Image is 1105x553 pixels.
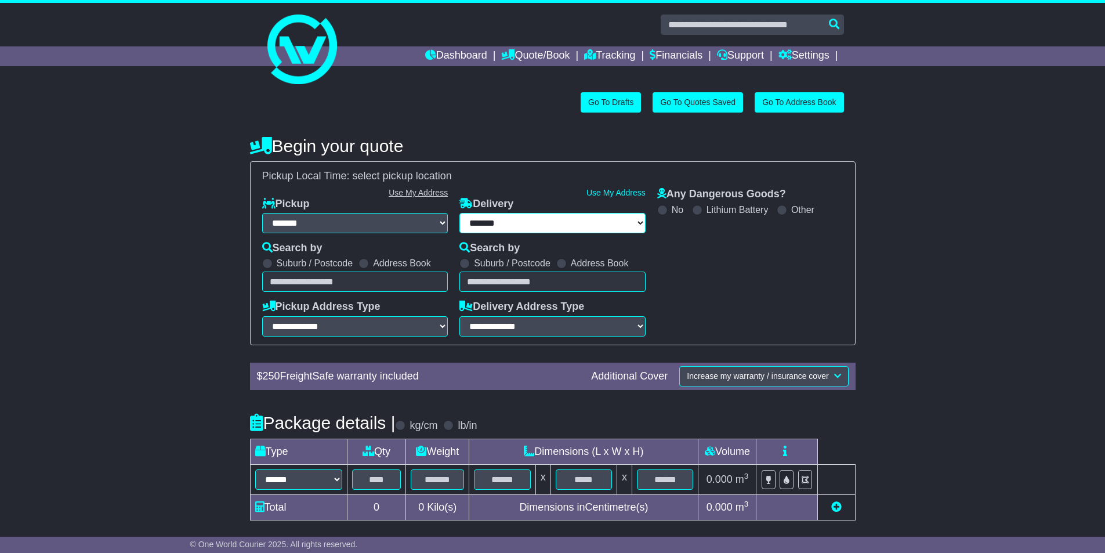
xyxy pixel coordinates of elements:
td: Qty [347,439,406,464]
a: Tracking [584,46,635,66]
sup: 3 [744,500,749,508]
label: Other [791,204,814,215]
a: Settings [778,46,829,66]
label: Address Book [373,258,431,269]
td: x [535,464,550,494]
a: Go To Quotes Saved [653,92,743,113]
label: Any Dangerous Goods? [657,188,786,201]
span: Increase my warranty / insurance cover [687,371,828,381]
td: Dimensions in Centimetre(s) [469,494,698,520]
label: lb/in [458,420,477,432]
label: Delivery [459,198,513,211]
a: Use My Address [389,188,448,197]
label: Lithium Battery [707,204,769,215]
label: Pickup [262,198,310,211]
a: Quote/Book [501,46,570,66]
a: Go To Address Book [755,92,843,113]
h4: Begin your quote [250,136,856,156]
div: Additional Cover [585,370,673,383]
td: Weight [406,439,469,464]
label: Search by [459,242,520,255]
a: Use My Address [586,188,646,197]
label: Address Book [571,258,629,269]
span: m [736,501,749,513]
label: No [672,204,683,215]
a: Financials [650,46,702,66]
label: Suburb / Postcode [277,258,353,269]
a: Dashboard [425,46,487,66]
span: m [736,474,749,485]
span: 0 [418,501,424,513]
span: 250 [263,370,280,382]
td: x [617,464,632,494]
label: kg/cm [410,420,437,432]
td: 0 [347,494,406,520]
span: 0.000 [707,474,733,485]
td: Type [250,439,347,464]
a: Support [717,46,764,66]
div: Pickup Local Time: [256,170,849,183]
span: © One World Courier 2025. All rights reserved. [190,540,358,549]
span: select pickup location [353,170,452,182]
sup: 3 [744,472,749,480]
td: Dimensions (L x W x H) [469,439,698,464]
label: Pickup Address Type [262,301,381,313]
a: Go To Drafts [581,92,641,113]
label: Search by [262,242,323,255]
td: Total [250,494,347,520]
div: $ FreightSafe warranty included [251,370,586,383]
span: 0.000 [707,501,733,513]
button: Increase my warranty / insurance cover [679,366,848,386]
td: Kilo(s) [406,494,469,520]
a: Add new item [831,501,842,513]
h4: Package details | [250,413,396,432]
label: Delivery Address Type [459,301,584,313]
td: Volume [698,439,756,464]
label: Suburb / Postcode [474,258,550,269]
